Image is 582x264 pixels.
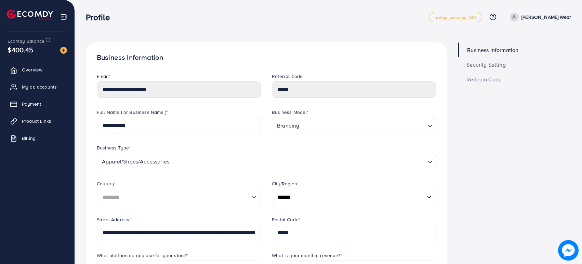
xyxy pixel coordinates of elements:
span: Product Links [22,118,51,124]
label: What is your monthly revenue? [272,252,342,259]
img: image [558,240,579,261]
img: image [60,47,67,54]
label: City/Region [272,180,299,187]
label: Postal Code [272,216,300,223]
span: Overview [22,66,42,73]
span: Branding [276,119,301,132]
div: Search for option [97,153,436,169]
span: Apparel/Shoes/Accessories [101,155,171,168]
div: Search for option [272,117,436,133]
label: Referral Code [272,73,303,80]
label: Business Model [272,109,308,116]
img: logo [7,10,53,20]
span: Business Information [467,47,518,53]
label: Country [97,180,116,187]
span: metap_pakistan_001 [435,15,476,19]
h1: Business Information [97,53,436,62]
a: Payment [5,97,69,111]
a: Product Links [5,114,69,128]
p: [PERSON_NAME] Wear [521,13,571,21]
span: Security Setting [466,62,506,67]
a: Billing [5,131,69,145]
span: My ad accounts [22,83,57,90]
a: Overview [5,63,69,77]
a: metap_pakistan_001 [429,12,482,22]
label: Street Address [97,216,131,223]
span: Payment [22,101,41,107]
a: My ad accounts [5,80,69,94]
label: Email [97,73,110,80]
h3: Profile [86,12,115,22]
span: Billing [22,135,36,142]
label: Full Name ( or Business Name ) [97,109,168,116]
input: Search for option [301,119,425,132]
label: Business Type [97,144,131,151]
span: Ecomdy Balance [8,38,44,44]
input: Search for option [171,155,425,168]
a: [PERSON_NAME] Wear [507,13,571,22]
span: Redeem Code [466,77,502,82]
img: menu [60,13,68,21]
label: What platform do you use for your store? [97,252,189,259]
span: $400.45 [8,45,33,55]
